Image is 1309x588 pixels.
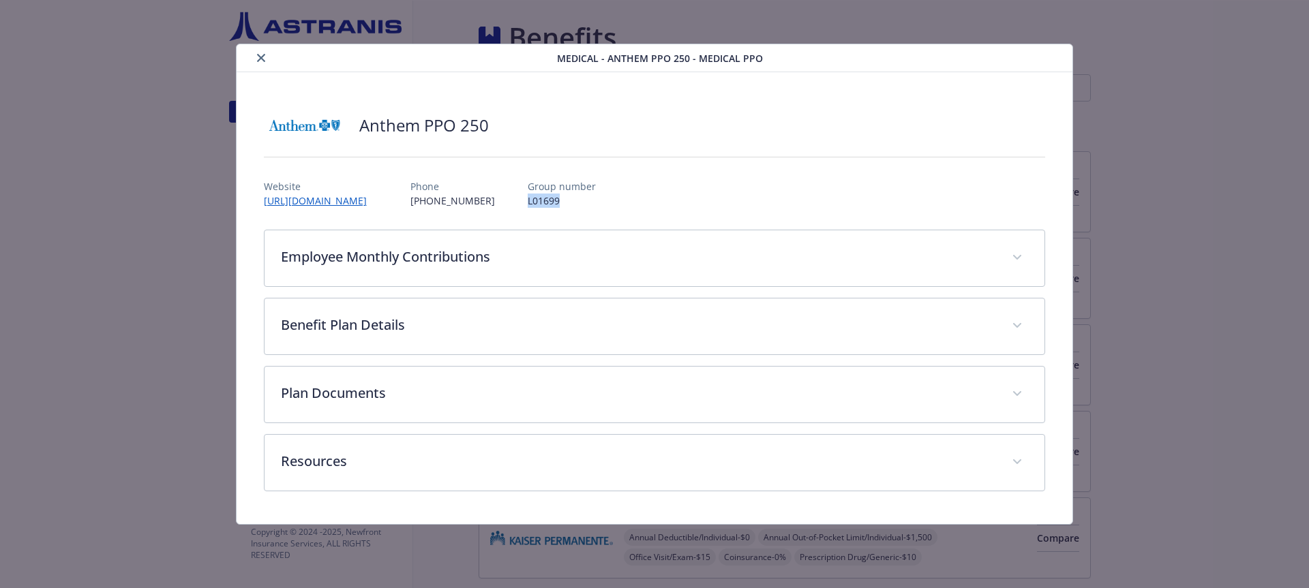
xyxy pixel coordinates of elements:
[265,298,1045,354] div: Benefit Plan Details
[265,367,1045,422] div: Plan Documents
[557,51,763,65] span: Medical - Anthem PPO 250 - Medical PPO
[131,44,1178,525] div: details for plan Medical - Anthem PPO 250 - Medical PPO
[253,50,269,66] button: close
[410,179,495,194] p: Phone
[281,451,996,471] p: Resources
[281,315,996,335] p: Benefit Plan Details
[528,194,596,208] p: L01699
[281,247,996,267] p: Employee Monthly Contributions
[264,194,378,207] a: [URL][DOMAIN_NAME]
[359,114,489,137] h2: Anthem PPO 250
[265,435,1045,491] div: Resources
[528,179,596,194] p: Group number
[410,194,495,208] p: [PHONE_NUMBER]
[264,105,346,146] img: Anthem Blue Cross
[264,179,378,194] p: Website
[281,383,996,403] p: Plan Documents
[265,230,1045,286] div: Employee Monthly Contributions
